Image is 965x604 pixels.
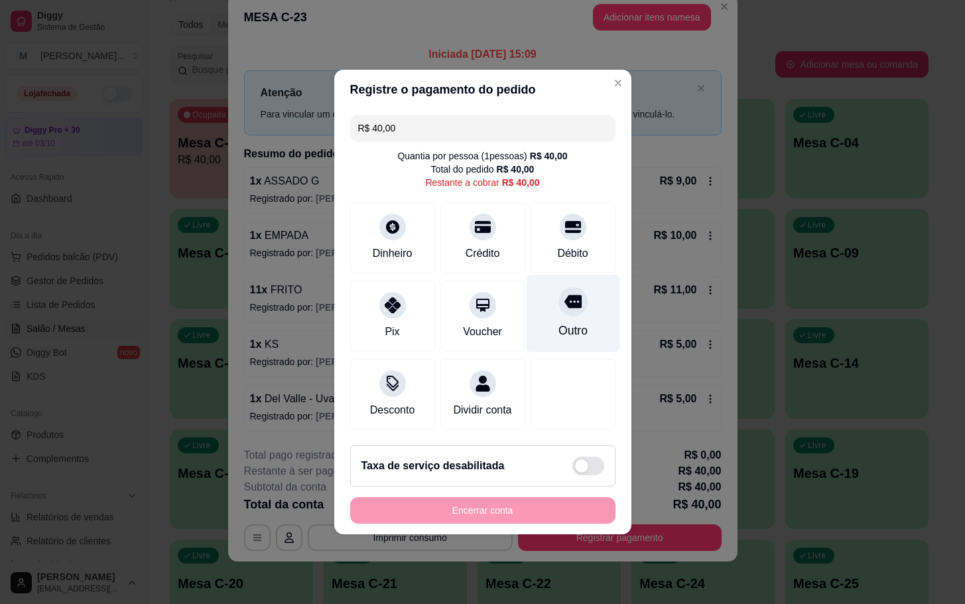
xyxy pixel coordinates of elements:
div: R$ 40,00 [530,149,568,163]
header: Registre o pagamento do pedido [334,70,631,110]
div: Restante a cobrar [425,176,539,189]
div: Quantia por pessoa ( 1 pessoas) [397,149,567,163]
button: Close [608,72,629,94]
div: Voucher [463,324,502,340]
div: Desconto [370,402,415,418]
div: Outro [558,322,587,339]
div: Total do pedido [431,163,535,176]
div: Dinheiro [373,246,413,262]
div: R$ 40,00 [497,163,535,176]
div: Dividir conta [453,402,511,418]
div: Débito [557,246,588,262]
div: Crédito [466,246,500,262]
div: R$ 40,00 [502,176,540,189]
h2: Taxa de serviço desabilitada [361,458,505,474]
input: Ex.: hambúrguer de cordeiro [358,115,608,141]
div: Pix [385,324,399,340]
